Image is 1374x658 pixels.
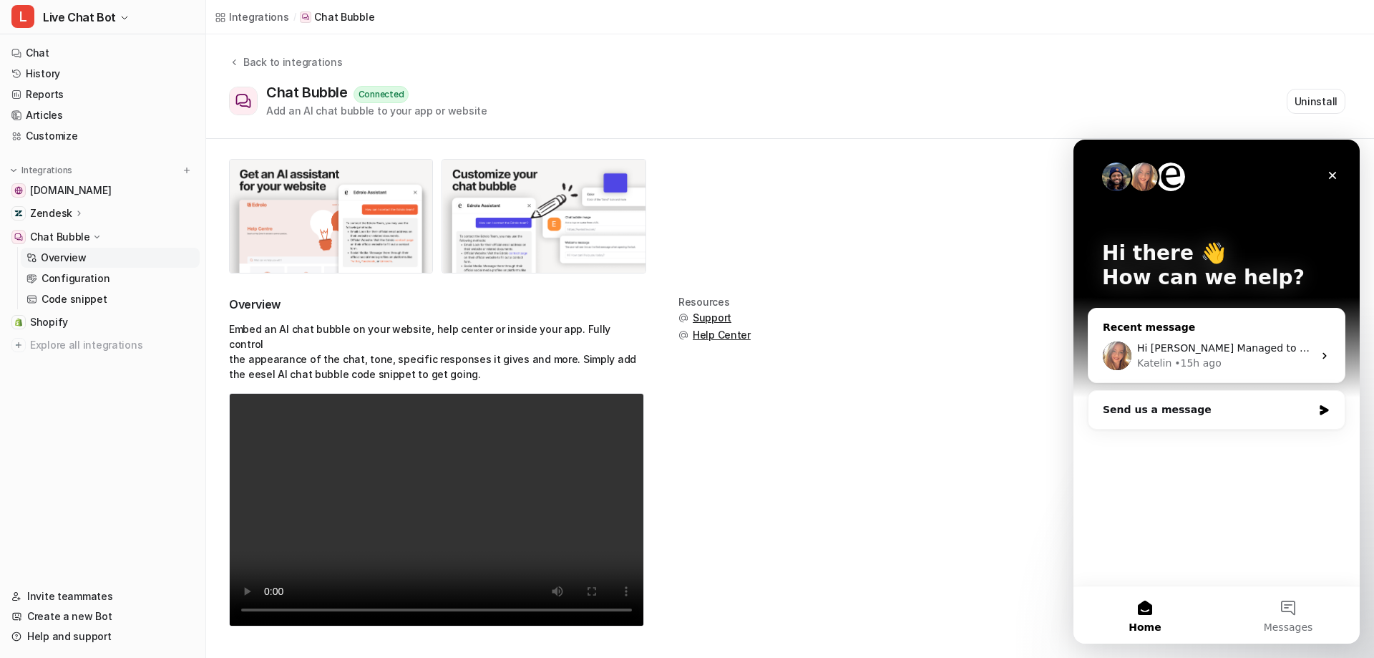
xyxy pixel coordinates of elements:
[21,289,200,309] a: Code snippet
[6,606,200,626] a: Create a new Bot
[215,9,289,24] a: Integrations
[229,296,644,313] h2: Overview
[41,251,87,265] p: Overview
[42,271,109,286] p: Configuration
[14,251,272,290] div: Send us a message
[678,330,688,340] img: support.svg
[293,11,296,24] span: /
[11,338,26,352] img: explore all integrations
[64,203,872,214] span: Hi [PERSON_NAME] Managed to sort it. Many Thanks [PERSON_NAME] Director Tulipy Ltd mobilePhone 07...
[6,586,200,606] a: Invite teammates
[143,447,286,504] button: Messages
[21,248,200,268] a: Overview
[229,393,644,626] video: Your browser does not support the video tag.
[29,263,239,278] div: Send us a message
[30,334,194,357] span: Explore all integrations
[14,186,23,195] img: wovenwood.co.uk
[693,328,751,342] span: Help Center
[678,311,751,325] button: Support
[190,483,240,493] span: Messages
[30,230,90,244] p: Chat Bubble
[6,64,200,84] a: History
[678,328,751,342] button: Help Center
[266,103,487,118] div: Add an AI chat bubble to your app or website
[6,43,200,63] a: Chat
[229,321,644,382] p: Embed an AI chat bubble on your website, help center or inside your app. Fully control the appear...
[43,7,116,27] span: Live Chat Bot
[1073,140,1360,644] iframe: Intercom live chat
[30,315,68,329] span: Shopify
[101,216,147,231] div: • 15h ago
[6,126,200,146] a: Customize
[14,233,23,241] img: Chat Bubble
[55,483,87,493] span: Home
[678,296,751,308] div: Resources
[9,165,19,175] img: expand menu
[64,216,98,231] div: Katelin
[678,313,688,323] img: support.svg
[6,180,200,200] a: wovenwood.co.uk[DOMAIN_NAME]
[30,206,72,221] p: Zendesk
[42,292,107,306] p: Code snippet
[229,54,342,84] button: Back to integrations
[14,318,23,326] img: Shopify
[11,5,34,28] span: L
[14,209,23,218] img: Zendesk
[246,23,272,49] div: Close
[1287,89,1345,114] button: Uninstall
[182,165,192,175] img: menu_add.svg
[354,86,409,103] div: Connected
[30,183,111,198] span: [DOMAIN_NAME]
[6,335,200,355] a: Explore all integrations
[6,312,200,332] a: ShopifyShopify
[6,163,77,178] button: Integrations
[300,10,374,24] a: Chat Bubble
[266,84,354,101] div: Chat Bubble
[21,268,200,289] a: Configuration
[239,54,342,69] div: Back to integrations
[314,10,374,24] p: Chat Bubble
[693,311,731,325] span: Support
[21,165,72,176] p: Integrations
[6,84,200,105] a: Reports
[6,626,200,647] a: Help and support
[6,105,200,125] a: Articles
[229,9,289,24] div: Integrations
